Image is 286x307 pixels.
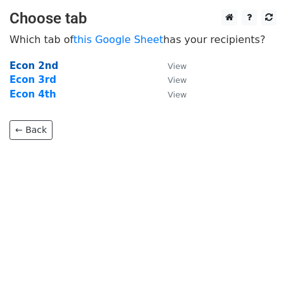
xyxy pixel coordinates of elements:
iframe: Chat Widget [223,246,286,307]
a: View [155,89,187,100]
h3: Choose tab [9,9,277,28]
a: this Google Sheet [73,34,163,46]
small: View [168,75,187,85]
a: View [155,74,187,85]
p: Which tab of has your recipients? [9,33,277,46]
small: View [168,90,187,99]
a: Econ 2nd [9,60,58,72]
a: Econ 3rd [9,74,56,85]
a: View [155,60,187,72]
a: Econ 4th [9,89,56,100]
a: ← Back [9,120,53,140]
small: View [168,61,187,71]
